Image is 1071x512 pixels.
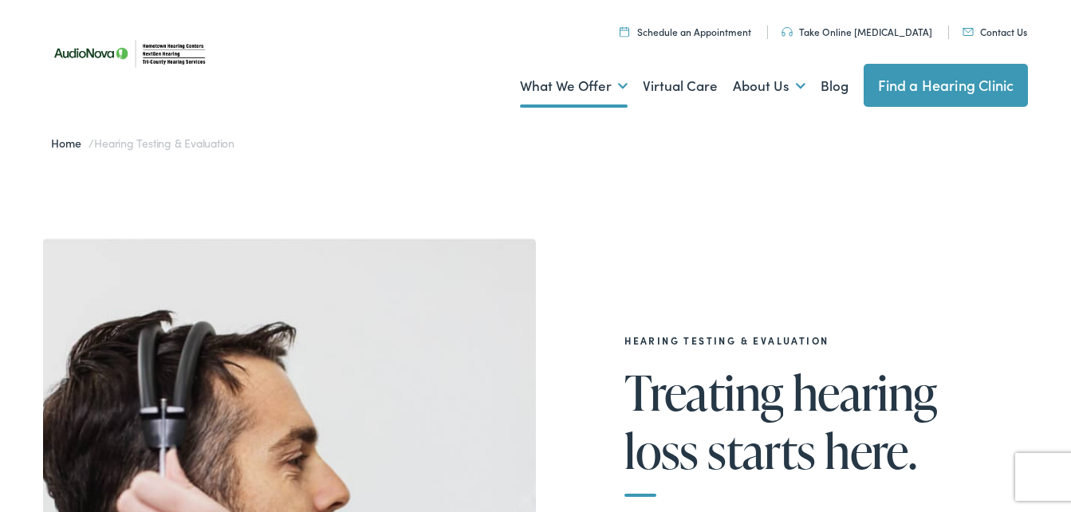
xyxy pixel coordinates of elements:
[51,135,234,151] span: /
[733,57,805,116] a: About Us
[782,25,932,38] a: Take Online [MEDICAL_DATA]
[825,424,916,477] span: here.
[963,28,974,36] img: utility icon
[624,335,1007,346] h2: Hearing Testing & Evaluation
[707,424,815,477] span: starts
[51,135,89,151] a: Home
[620,26,629,37] img: utility icon
[94,135,234,151] span: Hearing Testing & Evaluation
[620,25,751,38] a: Schedule an Appointment
[624,424,699,477] span: loss
[963,25,1027,38] a: Contact Us
[624,366,783,419] span: Treating
[782,27,793,37] img: utility icon
[520,57,628,116] a: What We Offer
[864,64,1029,107] a: Find a Hearing Clinic
[643,57,718,116] a: Virtual Care
[793,366,937,419] span: hearing
[821,57,849,116] a: Blog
